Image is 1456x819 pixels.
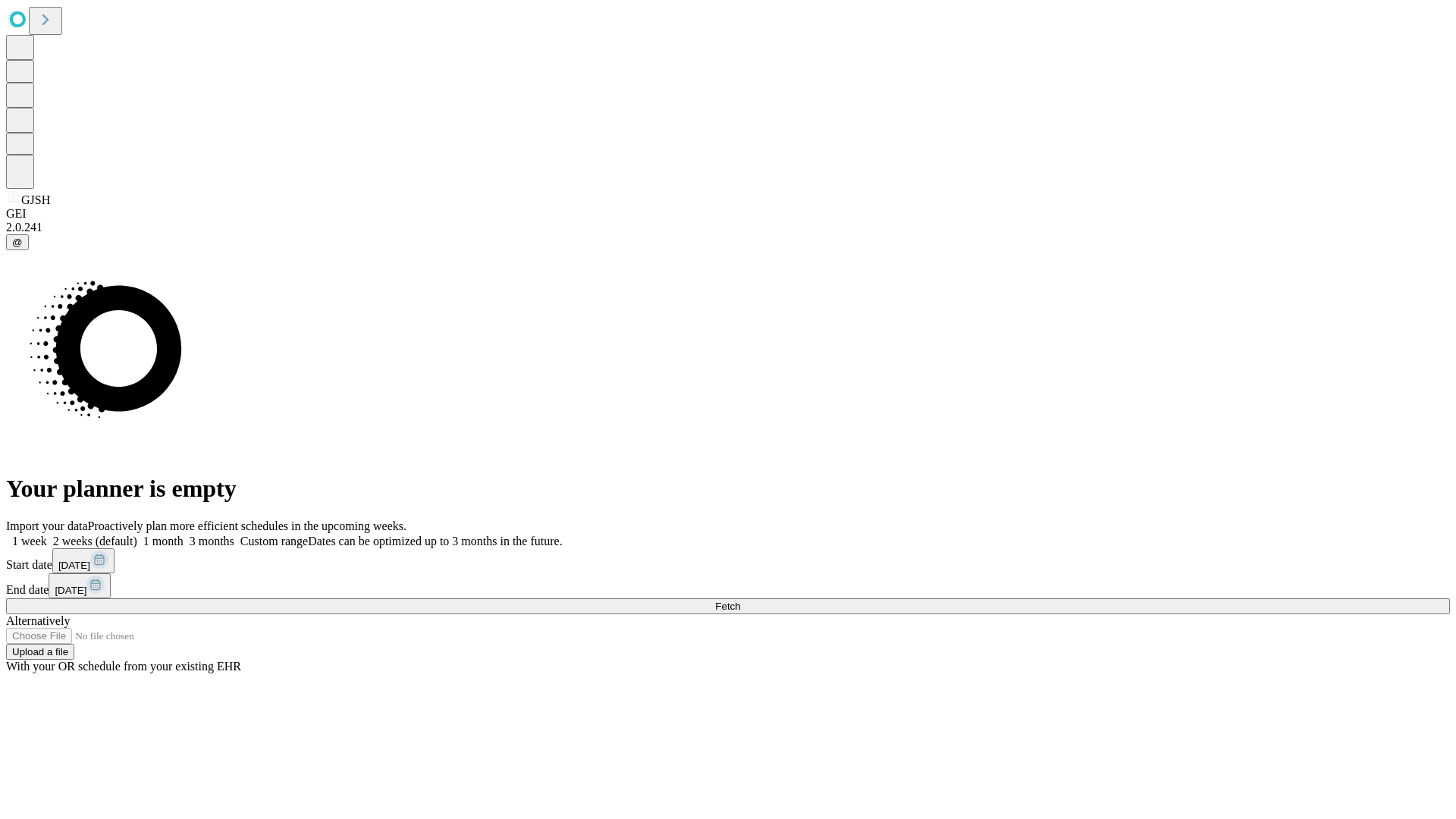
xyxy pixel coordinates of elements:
span: 1 month [143,535,184,548]
span: [DATE] [55,585,86,596]
span: @ [12,237,23,248]
span: Dates can be optimized up to 3 months in the future. [308,535,562,548]
span: GJSH [21,193,50,206]
span: [DATE] [58,560,90,571]
div: End date [6,573,1450,598]
span: Custom range [240,535,308,548]
span: With your OR schedule from your existing EHR [6,660,241,673]
div: GEI [6,207,1450,221]
span: Proactively plan more efficient schedules in the upcoming weeks. [88,519,406,532]
div: Start date [6,548,1450,573]
span: Fetch [715,601,740,612]
span: 3 months [190,535,234,548]
button: Upload a file [6,644,74,660]
span: 2 weeks (default) [53,535,137,548]
button: [DATE] [52,548,115,573]
button: Fetch [6,598,1450,614]
button: @ [6,234,29,250]
span: 1 week [12,535,47,548]
span: Import your data [6,519,88,532]
h1: Your planner is empty [6,475,1450,503]
button: [DATE] [49,573,111,598]
div: 2.0.241 [6,221,1450,234]
span: Alternatively [6,614,70,627]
